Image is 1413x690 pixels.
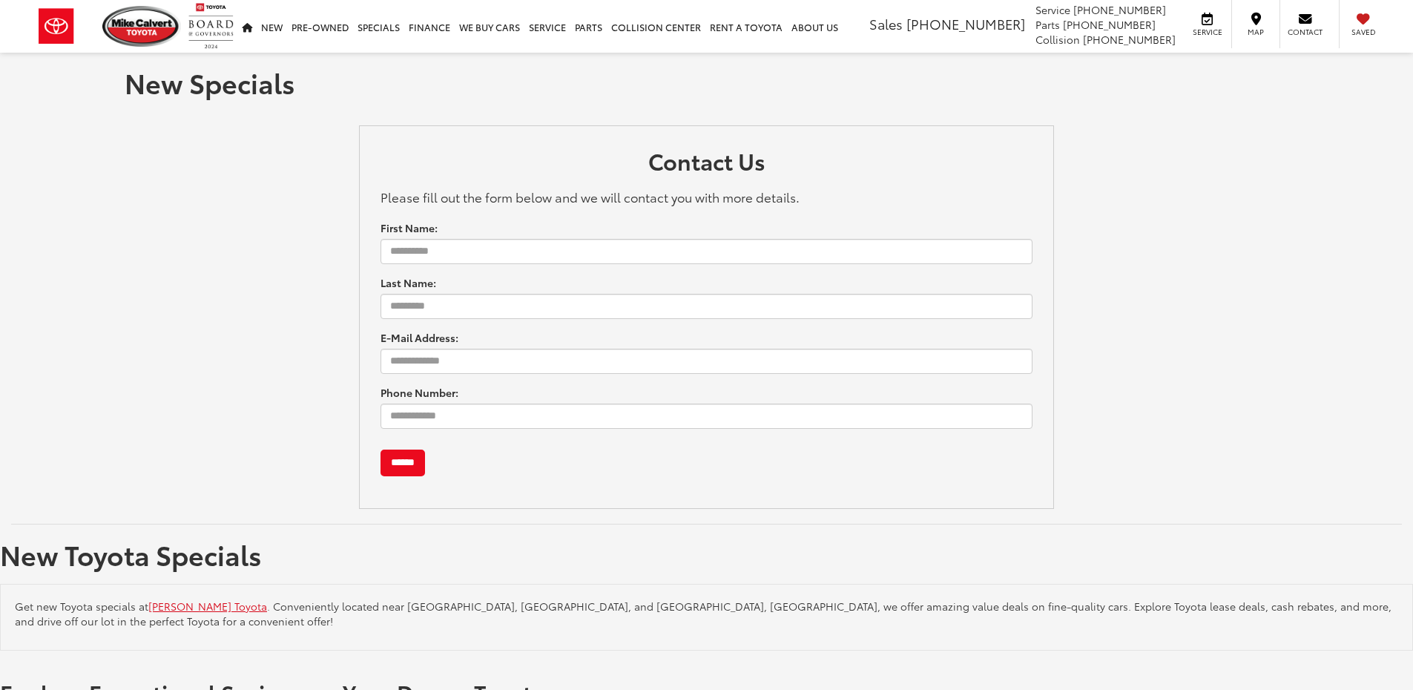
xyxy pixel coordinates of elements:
[1035,32,1080,47] span: Collision
[102,6,181,47] img: Mike Calvert Toyota
[381,188,1033,206] p: Please fill out the form below and we will contact you with more details.
[15,599,1398,628] p: Get new Toyota specials at . Conveniently located near [GEOGRAPHIC_DATA], [GEOGRAPHIC_DATA], and ...
[906,14,1025,33] span: [PHONE_NUMBER]
[869,14,903,33] span: Sales
[381,275,436,290] label: Last Name:
[1073,2,1166,17] span: [PHONE_NUMBER]
[125,68,1289,97] h1: New Specials
[1347,27,1380,37] span: Saved
[1288,27,1323,37] span: Contact
[148,599,267,614] a: [PERSON_NAME] Toyota
[381,148,1033,180] h2: Contact Us
[1035,2,1070,17] span: Service
[381,385,458,400] label: Phone Number:
[1035,17,1060,32] span: Parts
[1063,17,1156,32] span: [PHONE_NUMBER]
[381,330,458,345] label: E-Mail Address:
[1083,32,1176,47] span: [PHONE_NUMBER]
[1239,27,1272,37] span: Map
[381,220,438,235] label: First Name:
[1190,27,1224,37] span: Service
